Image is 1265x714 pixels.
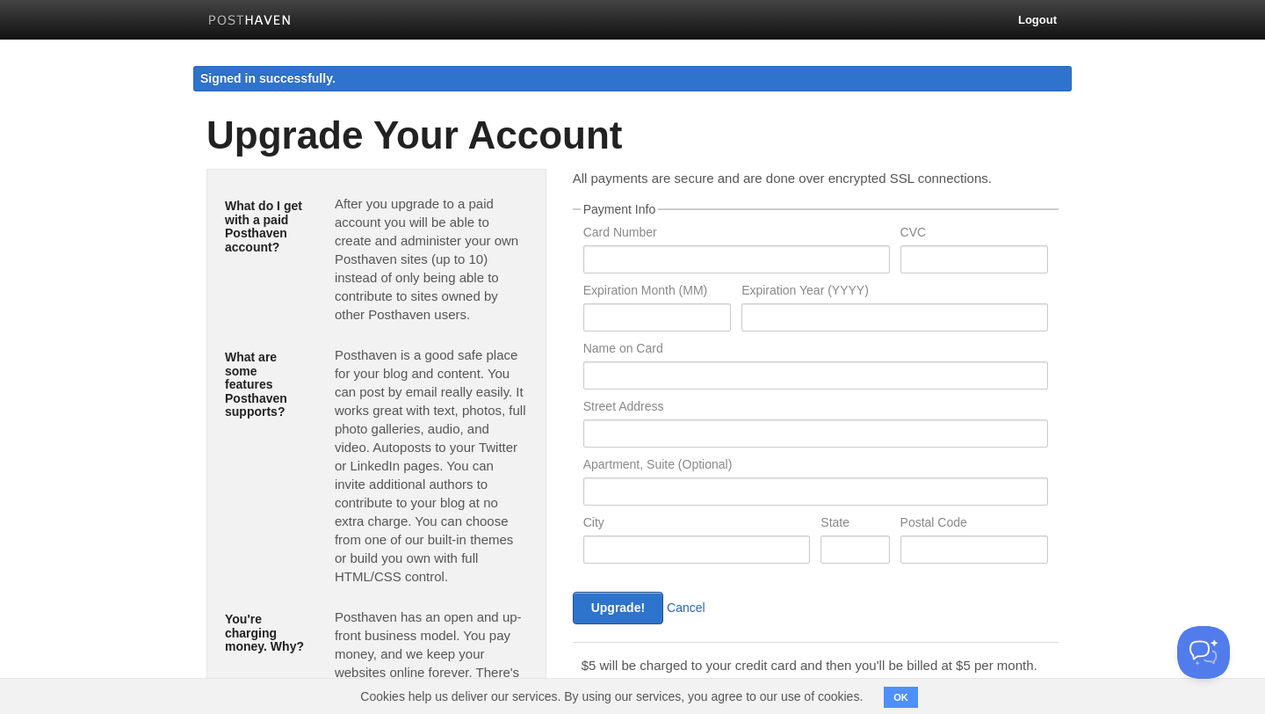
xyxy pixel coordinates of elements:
label: Expiration Month (MM) [583,284,731,301]
p: After you upgrade to a paid account you will be able to create and administer your own Posthaven ... [335,194,528,324]
h5: What are some features Posthaven supports? [225,351,308,419]
a: Cancel [667,601,705,615]
label: Card Number [583,226,890,243]
button: OK [884,687,918,708]
h1: Upgrade Your Account [206,114,1059,157]
label: Apartment, Suite (Optional) [583,458,1048,475]
label: Expiration Year (YYYY) [741,284,1048,301]
legend: Payment Info [581,203,659,215]
label: State [820,516,889,533]
label: Postal Code [900,516,1048,533]
label: City [583,516,811,533]
label: CVC [900,226,1048,243]
input: Upgrade! [573,592,663,624]
label: Street Address [583,400,1048,417]
iframe: Help Scout Beacon - Open [1177,626,1230,679]
div: Signed in successfully. [193,66,1072,91]
h5: What do I get with a paid Posthaven account? [225,200,308,254]
span: Cookies help us deliver our services. By using our services, you agree to our use of cookies. [343,679,880,714]
h5: You're charging money. Why? [225,613,308,653]
p: Posthaven is a good safe place for your blog and content. You can post by email really easily. It... [335,346,528,586]
p: $5 will be charged to your credit card and then you'll be billed at $5 per month. You can cancel ... [582,656,1050,711]
label: Name on Card [583,342,1048,359]
img: Posthaven-bar [208,15,292,28]
p: All payments are secure and are done over encrypted SSL connections. [573,169,1059,187]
